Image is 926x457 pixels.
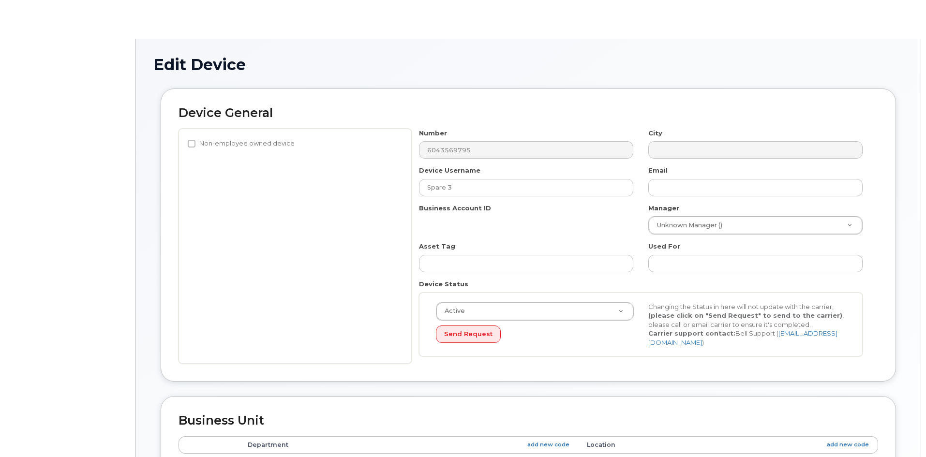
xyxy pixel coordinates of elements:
[648,311,842,319] strong: (please click on "Send Request" to send to the carrier)
[439,307,465,315] span: Active
[648,329,735,337] strong: Carrier support contact:
[578,436,878,454] th: Location
[527,441,569,449] a: add new code
[419,204,491,213] label: Business Account ID
[188,138,295,149] label: Non-employee owned device
[419,280,468,289] label: Device Status
[648,329,837,346] a: [EMAIL_ADDRESS][DOMAIN_NAME]
[188,140,195,147] input: Non-employee owned device
[648,204,679,213] label: Manager
[827,441,869,449] a: add new code
[419,129,447,138] label: Number
[436,303,633,320] a: Active
[153,56,903,73] h1: Edit Device
[648,166,668,175] label: Email
[419,166,480,175] label: Device Username
[649,217,862,234] a: Unknown Manager ()
[419,242,455,251] label: Asset Tag
[651,221,722,230] span: Unknown Manager ()
[436,325,501,343] button: Send Request
[641,302,853,347] div: Changing the Status in here will not update with the carrier, , please call or email carrier to e...
[239,436,578,454] th: Department
[648,129,662,138] label: City
[648,242,680,251] label: Used For
[179,106,878,120] h2: Device General
[179,414,878,428] h2: Business Unit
